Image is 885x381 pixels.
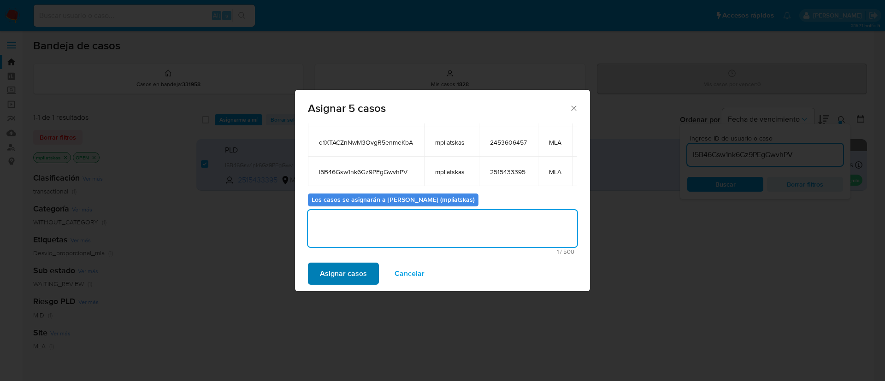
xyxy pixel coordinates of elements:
[319,138,413,147] span: d1XTACZnNwM3OvgR5enmeKbA
[549,168,561,176] span: MLA
[435,138,468,147] span: mpliatskas
[319,168,413,176] span: I5B46Gsw1nk6Gz9PEgGwvhPV
[383,263,437,285] button: Cancelar
[569,104,578,112] button: Cerrar ventana
[308,263,379,285] button: Asignar casos
[320,264,367,284] span: Asignar casos
[312,195,475,204] b: Los casos se asignarán a [PERSON_NAME] (mpliatskas)
[490,168,527,176] span: 2515433395
[311,249,574,255] span: Máximo 500 caracteres
[308,103,569,114] span: Asignar 5 casos
[295,90,590,291] div: assign-modal
[435,168,468,176] span: mpliatskas
[395,264,425,284] span: Cancelar
[490,138,527,147] span: 2453606457
[549,138,561,147] span: MLA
